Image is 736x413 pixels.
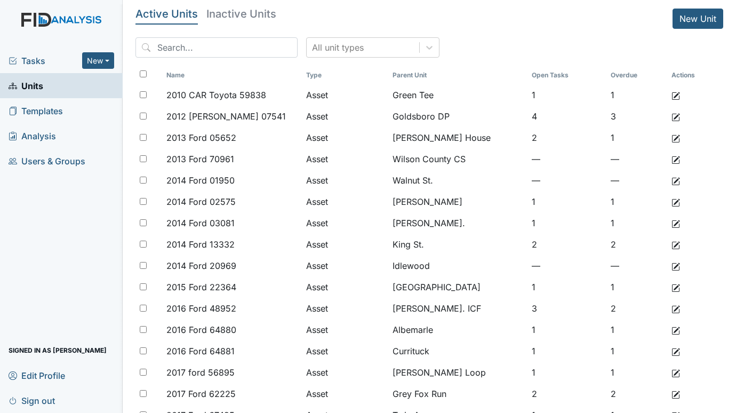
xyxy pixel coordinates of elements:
td: — [527,148,606,170]
td: 1 [606,340,668,362]
td: — [606,148,668,170]
td: 1 [527,191,606,212]
th: Toggle SortBy [302,66,388,84]
span: 2015 Ford 22364 [166,281,236,293]
td: Asset [302,319,388,340]
td: Asset [302,234,388,255]
td: 1 [606,84,668,106]
a: Tasks [9,54,82,67]
td: Asset [302,362,388,383]
th: Toggle SortBy [162,66,301,84]
td: Currituck [388,340,527,362]
td: 1 [527,212,606,234]
span: 2016 Ford 48952 [166,302,236,315]
th: Toggle SortBy [606,66,668,84]
td: Asset [302,191,388,212]
input: Search... [135,37,298,58]
td: 2 [606,234,668,255]
span: 2017 ford 56895 [166,366,235,379]
span: 2017 Ford 62225 [166,387,236,400]
td: 1 [606,319,668,340]
td: Grey Fox Run [388,383,527,404]
th: Toggle SortBy [388,66,527,84]
span: 2014 Ford 20969 [166,259,236,272]
td: Idlewood [388,255,527,276]
span: 2014 Ford 13332 [166,238,235,251]
td: 1 [606,127,668,148]
td: [PERSON_NAME] House [388,127,527,148]
td: 3 [606,106,668,127]
div: All unit types [312,41,364,54]
span: 2016 Ford 64880 [166,323,236,336]
td: 1 [527,276,606,298]
td: Asset [302,212,388,234]
td: 1 [527,340,606,362]
td: 2 [527,383,606,404]
td: 2 [606,298,668,319]
td: [PERSON_NAME] Loop [388,362,527,383]
span: 2014 Ford 03081 [166,217,235,229]
td: Asset [302,276,388,298]
th: Toggle SortBy [527,66,606,84]
span: Signed in as [PERSON_NAME] [9,342,107,359]
td: 1 [606,191,668,212]
td: — [527,255,606,276]
td: 1 [606,212,668,234]
td: 2 [606,383,668,404]
td: — [606,170,668,191]
td: Asset [302,127,388,148]
h5: Inactive Units [206,9,276,19]
td: Asset [302,255,388,276]
a: New Unit [673,9,723,29]
span: 2010 CAR Toyota 59838 [166,89,266,101]
td: 1 [527,319,606,340]
span: Templates [9,102,63,119]
td: Asset [302,340,388,362]
span: 2014 Ford 01950 [166,174,235,187]
td: King St. [388,234,527,255]
button: New [82,52,114,69]
span: Edit Profile [9,367,65,384]
td: 4 [527,106,606,127]
span: 2012 [PERSON_NAME] 07541 [166,110,286,123]
td: [PERSON_NAME] [388,191,527,212]
td: 1 [606,362,668,383]
td: Walnut St. [388,170,527,191]
td: Wilson County CS [388,148,527,170]
input: Toggle All Rows Selected [140,70,147,77]
td: Asset [302,298,388,319]
td: 3 [527,298,606,319]
span: Sign out [9,392,55,409]
span: 2016 Ford 64881 [166,345,235,358]
td: Asset [302,170,388,191]
td: — [606,255,668,276]
span: Users & Groups [9,153,85,169]
span: Analysis [9,128,56,144]
span: Units [9,77,43,94]
td: 1 [527,84,606,106]
td: [GEOGRAPHIC_DATA] [388,276,527,298]
td: Albemarle [388,319,527,340]
td: Asset [302,84,388,106]
td: 2 [527,127,606,148]
span: 2013 Ford 05652 [166,131,236,144]
h5: Active Units [135,9,198,19]
th: Actions [667,66,721,84]
td: Asset [302,383,388,404]
td: 1 [606,276,668,298]
td: — [527,170,606,191]
td: Asset [302,148,388,170]
span: 2014 Ford 02575 [166,195,236,208]
td: 2 [527,234,606,255]
td: 1 [527,362,606,383]
td: Green Tee [388,84,527,106]
td: [PERSON_NAME]. [388,212,527,234]
td: Asset [302,106,388,127]
td: Goldsboro DP [388,106,527,127]
td: [PERSON_NAME]. ICF [388,298,527,319]
span: 2013 Ford 70961 [166,153,234,165]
